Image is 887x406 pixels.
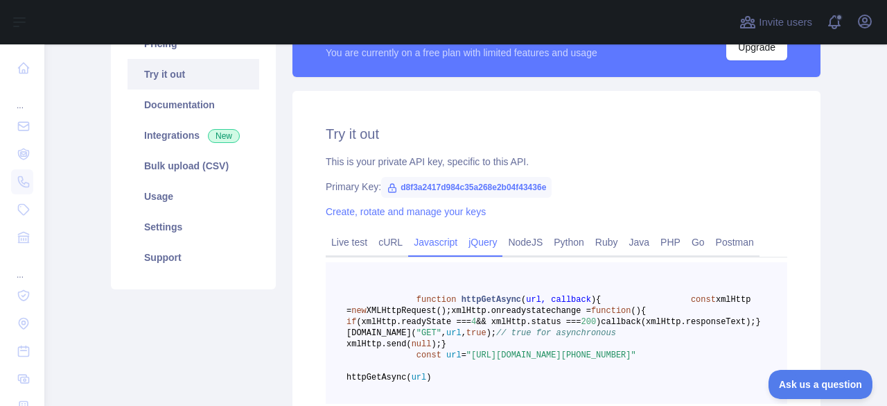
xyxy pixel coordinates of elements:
a: Integrations New [128,120,259,151]
a: Bulk upload (CSV) [128,151,259,181]
a: Python [548,231,590,253]
span: true [466,328,486,338]
span: (xmlHttp.readyState === [356,317,471,327]
span: callback(xmlHttp.responseText); [601,317,755,327]
a: Settings [128,212,259,242]
a: Usage [128,181,259,212]
div: ... [11,253,33,280]
span: const [416,350,441,360]
span: , [441,328,446,338]
a: jQuery [463,231,502,253]
span: xmlHttp.onreadystatechange = [451,306,591,316]
span: function [591,306,631,316]
span: httpGetAsync( [346,373,412,382]
span: url [446,350,462,360]
span: null [412,339,432,349]
span: { [641,306,646,316]
span: New [208,129,240,143]
span: new [351,306,367,316]
span: const [691,295,716,305]
div: ... [11,83,33,111]
span: ( [631,306,635,316]
span: 200 [581,317,596,327]
span: { [596,295,601,305]
a: PHP [655,231,686,253]
span: ) [591,295,596,305]
span: , [462,328,466,338]
span: "[URL][DOMAIN_NAME][PHONE_NUMBER]" [466,350,636,360]
span: } [441,339,446,349]
a: Java [624,231,656,253]
div: You are currently on a free plan with limited features and usage [326,46,597,60]
span: ) [596,317,601,327]
span: url [446,328,462,338]
span: url [412,373,427,382]
a: cURL [373,231,408,253]
span: ); [431,339,441,349]
a: NodeJS [502,231,548,253]
a: Go [686,231,710,253]
span: // true for asynchronous [496,328,616,338]
span: d8f3a2417d984c35a268e2b04f43436e [381,177,552,198]
span: url, callback [526,295,591,305]
span: httpGetAsync [462,295,521,305]
span: function [416,295,457,305]
span: [DOMAIN_NAME]( [346,328,416,338]
div: This is your private API key, specific to this API. [326,155,787,169]
span: xmlHttp.send( [346,339,412,349]
span: XMLHttpRequest(); [367,306,451,316]
span: ); [486,328,496,338]
a: Try it out [128,59,259,90]
iframe: Toggle Customer Support [769,370,873,399]
span: "GET" [416,328,441,338]
a: Javascript [408,231,463,253]
span: if [346,317,356,327]
a: Support [128,242,259,273]
h2: Try it out [326,124,787,144]
a: Postman [710,231,759,253]
span: ( [521,295,526,305]
button: Invite users [737,11,815,33]
span: ) [426,373,431,382]
button: Upgrade [726,34,787,60]
span: ) [636,306,641,316]
a: Create, rotate and manage your keys [326,206,486,217]
a: Live test [326,231,373,253]
span: 4 [471,317,476,327]
span: = [462,350,466,360]
a: Documentation [128,90,259,120]
span: } [756,317,761,327]
span: Invite users [759,15,812,31]
div: Primary Key: [326,180,787,194]
span: && xmlHttp.status === [476,317,581,327]
a: Ruby [590,231,624,253]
